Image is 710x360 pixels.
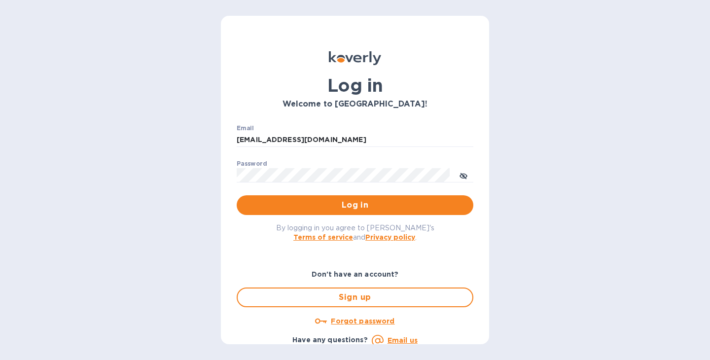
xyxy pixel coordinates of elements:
span: By logging in you agree to [PERSON_NAME]'s and . [276,224,434,241]
input: Enter email address [237,133,473,147]
label: Password [237,161,267,167]
button: Sign up [237,288,473,307]
a: Terms of service [293,233,353,241]
b: Have any questions? [292,336,368,344]
span: Sign up [246,291,464,303]
u: Forgot password [331,317,394,325]
img: Koverly [329,51,381,65]
b: Don't have an account? [312,270,399,278]
span: Log in [245,199,465,211]
h1: Log in [237,75,473,96]
label: Email [237,125,254,131]
button: Log in [237,195,473,215]
a: Email us [388,336,418,344]
h3: Welcome to [GEOGRAPHIC_DATA]! [237,100,473,109]
button: toggle password visibility [454,165,473,185]
a: Privacy policy [365,233,415,241]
